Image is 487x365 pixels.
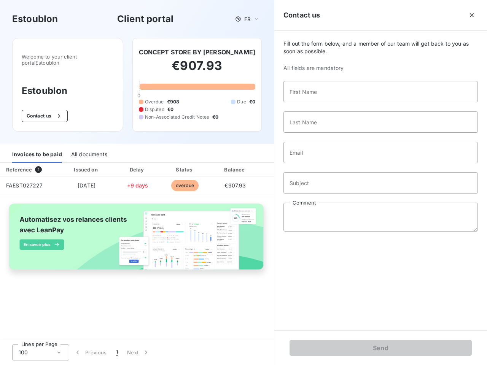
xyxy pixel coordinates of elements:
button: Previous [69,344,111,360]
button: 1 [111,344,123,360]
div: PDF [263,166,301,173]
div: Invoices to be paid [12,147,62,163]
span: 100 [19,349,28,356]
input: placeholder [283,81,478,102]
span: All fields are mandatory [283,64,478,72]
button: Next [123,344,154,360]
div: Delay [116,166,159,173]
button: Send [290,340,472,356]
div: Issued on [60,166,113,173]
div: Balance [210,166,260,173]
span: Disputed [145,106,164,113]
span: overdue [171,180,199,191]
span: FAEST027227 [6,182,43,189]
button: Contact us [22,110,68,122]
img: banner [3,200,271,281]
h2: €907.93 [139,58,256,81]
div: Status [162,166,207,173]
h3: Client portal [117,12,173,26]
span: Overdue [145,98,164,105]
span: FR [244,16,250,22]
span: 1 [116,349,118,356]
span: €0 [167,106,173,113]
input: placeholder [283,142,478,163]
input: placeholder [283,111,478,133]
input: placeholder [283,172,478,194]
h3: Estoublon [12,12,58,26]
div: Reference [6,167,32,173]
span: 0 [137,92,140,98]
span: €908 [167,98,180,105]
span: 1 [35,166,42,173]
div: All documents [71,147,107,163]
span: [DATE] [78,182,95,189]
h6: CONCEPT STORE BY [PERSON_NAME] [139,48,256,57]
span: €907.93 [224,182,246,189]
span: €0 [212,114,218,121]
span: €0 [249,98,255,105]
span: Due [237,98,246,105]
span: Non-Associated Credit Notes [145,114,209,121]
span: Welcome to your client portal Estoublon [22,54,114,66]
h3: Estoublon [22,84,114,98]
h5: Contact us [283,10,320,21]
span: +9 days [127,182,148,189]
span: Fill out the form below, and a member of our team will get back to you as soon as possible. [283,40,478,55]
